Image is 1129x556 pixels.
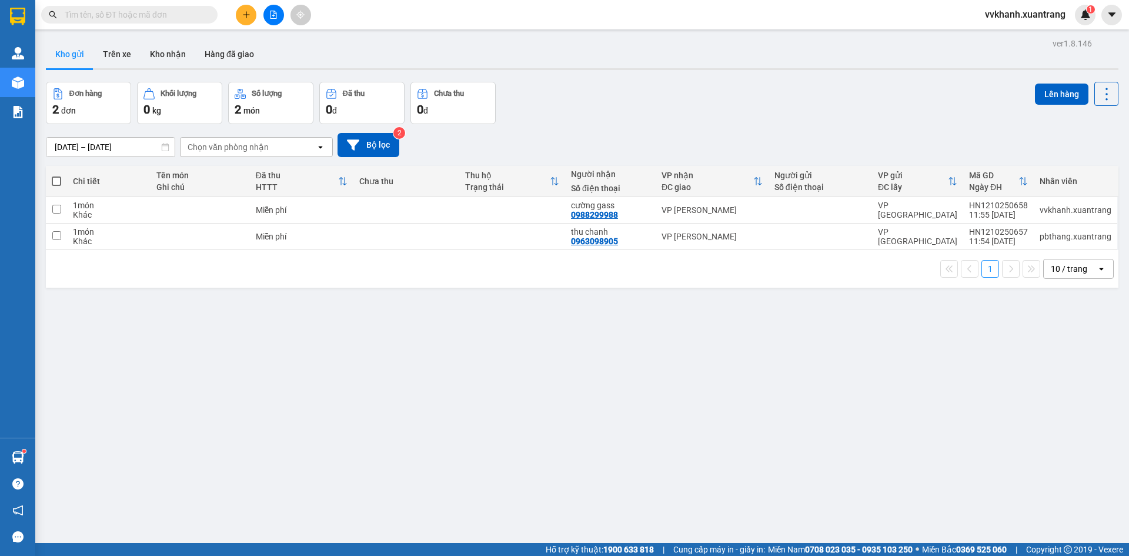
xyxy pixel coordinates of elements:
[343,89,365,98] div: Đã thu
[969,237,1028,246] div: 11:54 [DATE]
[410,82,496,124] button: Chưa thu0đ
[976,7,1075,22] span: vvkhanh.xuantrang
[10,8,25,25] img: logo-vxr
[156,182,243,192] div: Ghi chú
[1087,5,1095,14] sup: 1
[143,102,150,116] span: 0
[662,182,753,192] div: ĐC giao
[1080,9,1091,20] img: icon-new-feature
[417,102,423,116] span: 0
[423,106,428,115] span: đ
[878,171,948,180] div: VP gửi
[571,169,650,179] div: Người nhận
[326,102,332,116] span: 0
[571,184,650,193] div: Số điện thoại
[93,40,141,68] button: Trên xe
[1097,264,1106,274] svg: open
[296,11,305,19] span: aim
[916,547,919,552] span: ⚪️
[152,106,161,115] span: kg
[243,106,260,115] span: món
[434,89,464,98] div: Chưa thu
[465,171,550,180] div: Thu hộ
[1040,205,1111,215] div: vvkhanh.xuantrang
[662,205,763,215] div: VP [PERSON_NAME]
[969,201,1028,210] div: HN1210250658
[571,201,650,210] div: cường gass
[12,531,24,542] span: message
[290,5,311,25] button: aim
[73,237,145,246] div: Khác
[256,232,348,241] div: Miễn phí
[49,11,57,19] span: search
[981,260,999,278] button: 1
[73,201,145,210] div: 1 món
[1051,263,1087,275] div: 10 / trang
[872,166,963,197] th: Toggle SortBy
[663,543,664,556] span: |
[235,102,241,116] span: 2
[195,40,263,68] button: Hàng đã giao
[269,11,278,19] span: file-add
[12,76,24,89] img: warehouse-icon
[236,5,256,25] button: plus
[1107,9,1117,20] span: caret-down
[252,89,282,98] div: Số lượng
[73,177,145,186] div: Chi tiết
[137,82,222,124] button: Khối lượng0kg
[1064,545,1072,554] span: copyright
[69,89,102,98] div: Đơn hàng
[46,82,131,124] button: Đơn hàng2đơn
[571,210,618,219] div: 0988299988
[263,5,284,25] button: file-add
[969,210,1028,219] div: 11:55 [DATE]
[73,210,145,219] div: Khác
[250,166,353,197] th: Toggle SortBy
[256,171,338,180] div: Đã thu
[393,127,405,139] sup: 2
[656,166,769,197] th: Toggle SortBy
[12,505,24,516] span: notification
[161,89,196,98] div: Khối lượng
[73,227,145,237] div: 1 món
[603,545,654,554] strong: 1900 633 818
[188,141,269,153] div: Chọn văn phòng nhận
[662,232,763,241] div: VP [PERSON_NAME]
[46,40,93,68] button: Kho gửi
[459,166,565,197] th: Toggle SortBy
[1088,5,1093,14] span: 1
[46,138,175,157] input: Select a date range.
[12,451,24,464] img: warehouse-icon
[156,171,243,180] div: Tên món
[1040,177,1111,186] div: Nhân viên
[22,450,26,453] sup: 1
[256,205,348,215] div: Miễn phí
[571,237,618,246] div: 0963098905
[673,543,765,556] span: Cung cấp máy in - giấy in:
[465,182,550,192] div: Trạng thái
[12,47,24,59] img: warehouse-icon
[969,171,1018,180] div: Mã GD
[242,11,250,19] span: plus
[1016,543,1017,556] span: |
[141,40,195,68] button: Kho nhận
[12,478,24,490] span: question-circle
[332,106,337,115] span: đ
[52,102,59,116] span: 2
[768,543,913,556] span: Miền Nam
[12,106,24,118] img: solution-icon
[774,182,866,192] div: Số điện thoại
[922,543,1007,556] span: Miền Bắc
[1040,232,1111,241] div: pbthang.xuantrang
[963,166,1034,197] th: Toggle SortBy
[65,8,203,21] input: Tìm tên, số ĐT hoặc mã đơn
[1101,5,1122,25] button: caret-down
[319,82,405,124] button: Đã thu0đ
[805,545,913,554] strong: 0708 023 035 - 0935 103 250
[969,227,1028,237] div: HN1210250657
[256,182,338,192] div: HTTT
[878,182,948,192] div: ĐC lấy
[662,171,753,180] div: VP nhận
[956,545,1007,554] strong: 0369 525 060
[61,106,76,115] span: đơn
